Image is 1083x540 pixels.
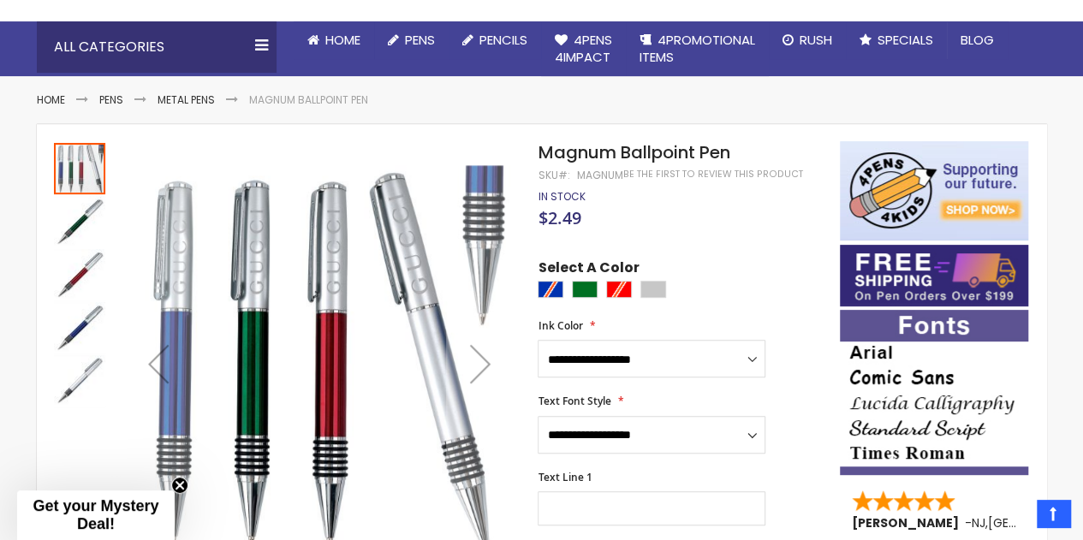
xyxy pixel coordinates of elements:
[374,21,449,59] a: Pens
[54,196,105,247] img: Magnum Ballpoint Pen
[17,490,175,540] div: Get your Mystery Deal!Close teaser
[626,21,769,77] a: 4PROMOTIONALITEMS
[54,247,107,300] div: Magnum Ballpoint Pen
[294,21,374,59] a: Home
[852,514,965,531] span: [PERSON_NAME]
[538,206,580,229] span: $2.49
[54,355,105,406] img: Magnum Ballpoint Pen
[846,21,947,59] a: Specials
[54,194,107,247] div: Magnum Ballpoint Pen
[961,31,994,49] span: Blog
[800,31,832,49] span: Rush
[769,21,846,59] a: Rush
[972,514,985,531] span: NJ
[538,168,569,182] strong: SKU
[325,31,360,49] span: Home
[99,92,123,107] a: Pens
[572,281,598,298] div: Green
[249,93,368,107] li: Magnum Ballpoint Pen
[538,318,582,333] span: Ink Color
[538,394,610,408] span: Text Font Style
[37,92,65,107] a: Home
[538,190,585,204] div: Availability
[538,258,639,282] span: Select A Color
[33,497,158,532] span: Get your Mystery Deal!
[449,21,541,59] a: Pencils
[640,281,666,298] div: Silver
[158,92,215,107] a: Metal Pens
[405,31,435,49] span: Pens
[54,353,105,406] div: Magnum Ballpoint Pen
[622,168,802,181] a: Be the first to review this product
[555,31,612,66] span: 4Pens 4impact
[171,477,188,494] button: Close teaser
[840,245,1028,306] img: Free shipping on orders over $199
[54,249,105,300] img: Magnum Ballpoint Pen
[538,189,585,204] span: In stock
[54,300,107,353] div: Magnum Ballpoint Pen
[878,31,933,49] span: Specials
[479,31,527,49] span: Pencils
[947,21,1008,59] a: Blog
[54,302,105,353] img: Magnum Ballpoint Pen
[576,169,622,182] div: Magnum
[37,21,277,73] div: All Categories
[640,31,755,66] span: 4PROMOTIONAL ITEMS
[1037,500,1070,527] a: Top
[538,140,729,164] span: Magnum Ballpoint Pen
[538,470,592,484] span: Text Line 1
[54,141,107,194] div: Magnum Ballpoint Pen
[840,310,1028,475] img: font-personalization-examples
[541,21,626,77] a: 4Pens4impact
[840,141,1028,240] img: 4pens 4 kids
